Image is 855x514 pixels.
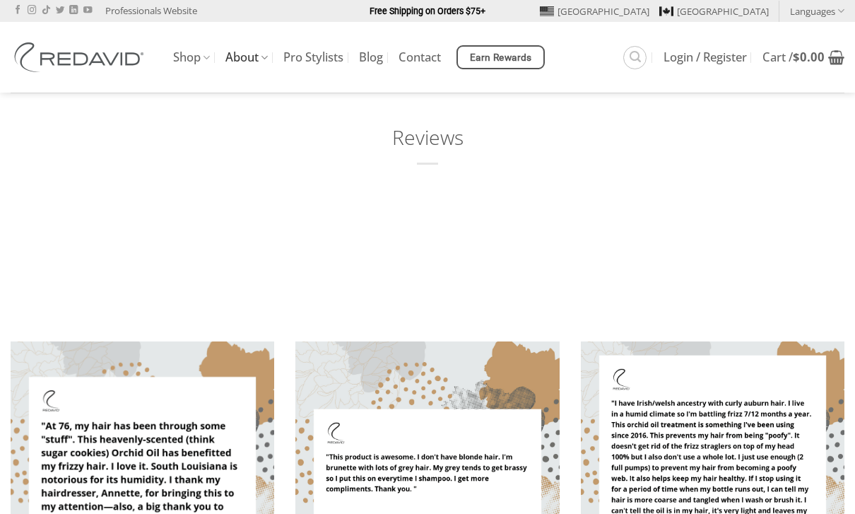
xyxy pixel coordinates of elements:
[664,52,747,63] span: Login / Register
[28,6,36,16] a: Follow on Instagram
[659,1,769,22] a: [GEOGRAPHIC_DATA]
[623,46,647,69] a: Search
[11,194,844,335] iframe: Reviews Widget
[790,1,844,21] a: Languages
[359,45,383,70] a: Blog
[664,45,747,70] a: Login / Register
[173,44,210,71] a: Shop
[456,45,545,69] a: Earn Rewards
[540,1,649,22] a: [GEOGRAPHIC_DATA]
[762,42,844,73] a: View cart
[793,49,825,65] bdi: 0.00
[399,45,441,70] a: Contact
[56,6,64,16] a: Follow on Twitter
[69,6,78,16] a: Follow on LinkedIn
[83,6,92,16] a: Follow on YouTube
[470,50,532,66] span: Earn Rewards
[225,44,268,71] a: About
[762,52,825,63] span: Cart /
[11,124,844,151] h1: Reviews
[13,6,22,16] a: Follow on Facebook
[11,42,152,72] img: REDAVID Salon Products | United States
[42,6,50,16] a: Follow on TikTok
[370,6,485,16] strong: Free Shipping on Orders $75+
[283,45,343,70] a: Pro Stylists
[793,49,800,65] span: $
